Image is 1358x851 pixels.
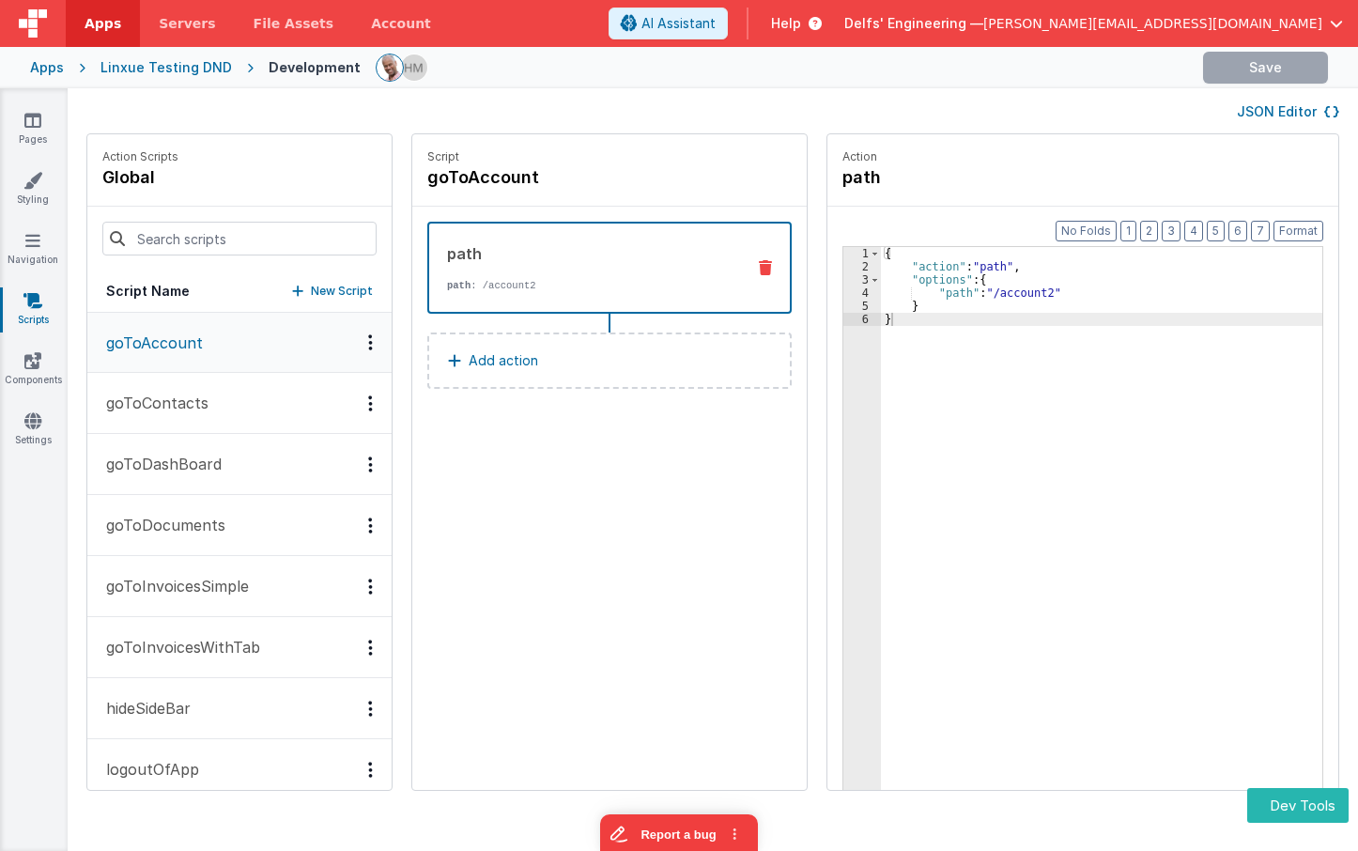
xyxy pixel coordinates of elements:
[844,14,983,33] span: Delfs' Engineering —
[843,286,881,300] div: 4
[87,313,392,373] button: goToAccount
[357,640,384,656] div: Options
[447,280,471,291] strong: path
[357,579,384,595] div: Options
[843,260,881,273] div: 2
[771,14,801,33] span: Help
[357,701,384,717] div: Options
[254,14,334,33] span: File Assets
[447,242,730,265] div: path
[357,456,384,472] div: Options
[95,392,208,414] p: goToContacts
[30,58,64,77] div: Apps
[311,282,373,301] p: New Script
[87,739,392,800] button: logoutOfApp
[159,14,215,33] span: Servers
[87,434,392,495] button: goToDashBoard
[1247,788,1349,823] button: Dev Tools
[1184,221,1203,241] button: 4
[85,14,121,33] span: Apps
[1162,221,1181,241] button: 3
[427,333,792,389] button: Add action
[447,278,730,293] p: : /account2
[100,58,232,77] div: Linxue Testing DND
[95,575,249,597] p: goToInvoicesSimple
[95,514,225,536] p: goToDocuments
[844,14,1343,33] button: Delfs' Engineering — [PERSON_NAME][EMAIL_ADDRESS][DOMAIN_NAME]
[87,373,392,434] button: goToContacts
[357,334,384,350] div: Options
[1207,221,1225,241] button: 5
[102,149,178,164] p: Action Scripts
[1140,221,1158,241] button: 2
[1203,52,1328,84] button: Save
[1273,221,1323,241] button: Format
[95,332,203,354] p: goToAccount
[87,495,392,556] button: goToDocuments
[843,313,881,326] div: 6
[843,273,881,286] div: 3
[377,54,403,81] img: 11ac31fe5dc3d0eff3fbbbf7b26fa6e1
[983,14,1322,33] span: [PERSON_NAME][EMAIL_ADDRESS][DOMAIN_NAME]
[1056,221,1117,241] button: No Folds
[843,300,881,313] div: 5
[1228,221,1247,241] button: 6
[842,149,1323,164] p: Action
[106,282,190,301] h5: Script Name
[843,247,881,260] div: 1
[292,282,373,301] button: New Script
[1237,102,1339,121] button: JSON Editor
[87,556,392,617] button: goToInvoicesSimple
[102,164,178,191] h4: global
[401,54,427,81] img: 1b65a3e5e498230d1b9478315fee565b
[357,518,384,534] div: Options
[95,758,199,781] p: logoutOfApp
[87,617,392,678] button: goToInvoicesWithTab
[95,453,222,475] p: goToDashBoard
[469,349,538,372] p: Add action
[95,697,191,719] p: hideSideBar
[357,762,384,778] div: Options
[641,14,716,33] span: AI Assistant
[102,222,377,255] input: Search scripts
[1251,221,1270,241] button: 7
[427,149,792,164] p: Script
[269,58,361,77] div: Development
[842,164,1124,191] h4: path
[609,8,728,39] button: AI Assistant
[95,636,260,658] p: goToInvoicesWithTab
[1120,221,1136,241] button: 1
[357,395,384,411] div: Options
[87,678,392,739] button: hideSideBar
[427,164,709,191] h4: goToAccount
